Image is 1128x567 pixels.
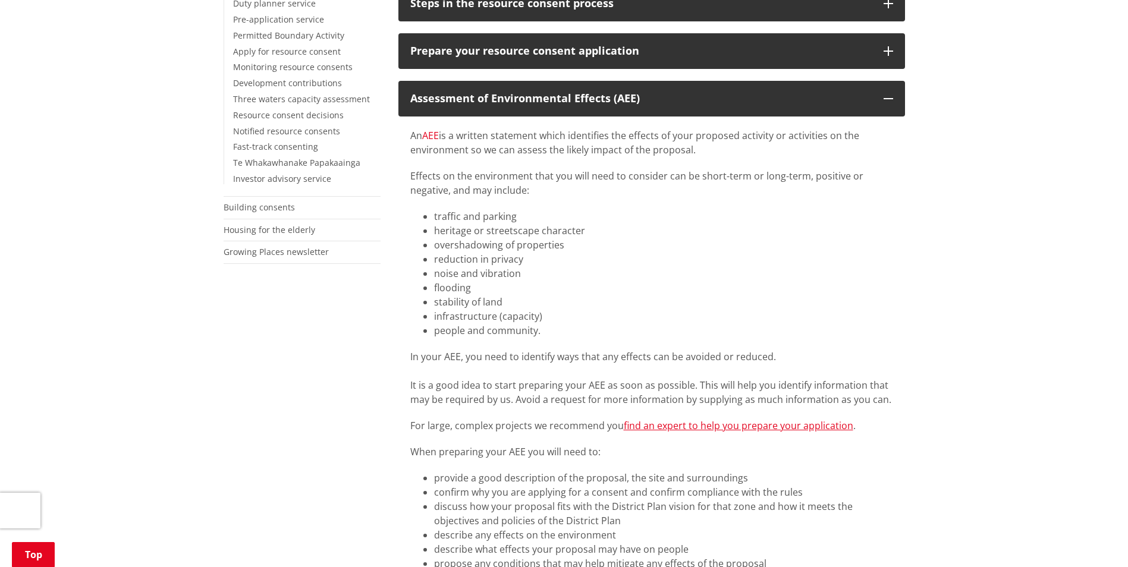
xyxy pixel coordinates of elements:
[434,295,893,309] li: stability of land​
[434,209,893,223] li: traffic and parking​
[233,141,318,152] a: Fast-track consenting
[434,471,893,485] li: provide a good description of the proposal, the site and surroundings​
[434,238,893,252] li: overshadowing of properties​
[224,246,329,257] a: Growing Places newsletter
[410,445,601,458] span: When preparing your AEE you will need to:​
[624,419,853,432] a: find an expert to help you prepare your application
[434,309,893,323] li: infrastructure (capacity)​
[410,378,893,407] p: It is a good idea to start preparing your AEE as soon as possible. This will help you identify in...
[434,542,893,556] li: describe what effects your proposal may have on people​
[410,169,863,197] span: Effects on the environment that you will need to consider can be short-term or long-term, positiv...
[233,93,370,105] a: Three waters capacity assessment
[233,46,341,57] a: Apply for resource consent
[233,61,353,73] a: Monitoring resource consents
[410,419,856,432] span: For large, complex projects we recommend you .​
[233,173,331,184] a: Investor advisory service
[410,128,893,157] p: An is a written statement which identifies the effects of your proposed activity or activities on...
[233,125,340,137] a: Notified resource consents
[410,93,872,105] div: Assessment of Environmental Effects (AEE)
[233,109,344,121] a: Resource consent decisions
[410,45,872,57] div: Prepare your resource consent application
[434,281,893,295] li: flooding​
[434,528,893,542] li: describe any effects on the environment​
[410,350,776,363] span: In your AEE, you need to identify ways that any effects can be avoided or reduced.​
[224,201,295,213] a: Building consents
[434,485,893,499] li: confirm why you are applying for a consent and confirm compliance with the rules​
[233,30,344,41] a: Permitted Boundary Activity
[1073,517,1116,560] iframe: Messenger Launcher
[12,542,55,567] a: Top
[434,223,893,238] li: heritage or streetscape character​
[398,33,905,69] button: Prepare your resource consent application
[224,224,315,235] a: Housing for the elderly
[233,77,342,89] a: Development contributions
[233,14,324,25] a: Pre-application service
[434,499,893,528] li: discuss how your proposal fits with the District Plan vision for that zone and how it meets the o...
[434,266,893,281] li: noise and vibration​
[398,81,905,116] button: Assessment of Environmental Effects (AEE)
[434,252,893,266] li: reduction in privacy​
[233,157,360,168] a: Te Whakawhanake Papakaainga
[434,323,893,338] li: people and community.​
[422,129,439,142] a: AEE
